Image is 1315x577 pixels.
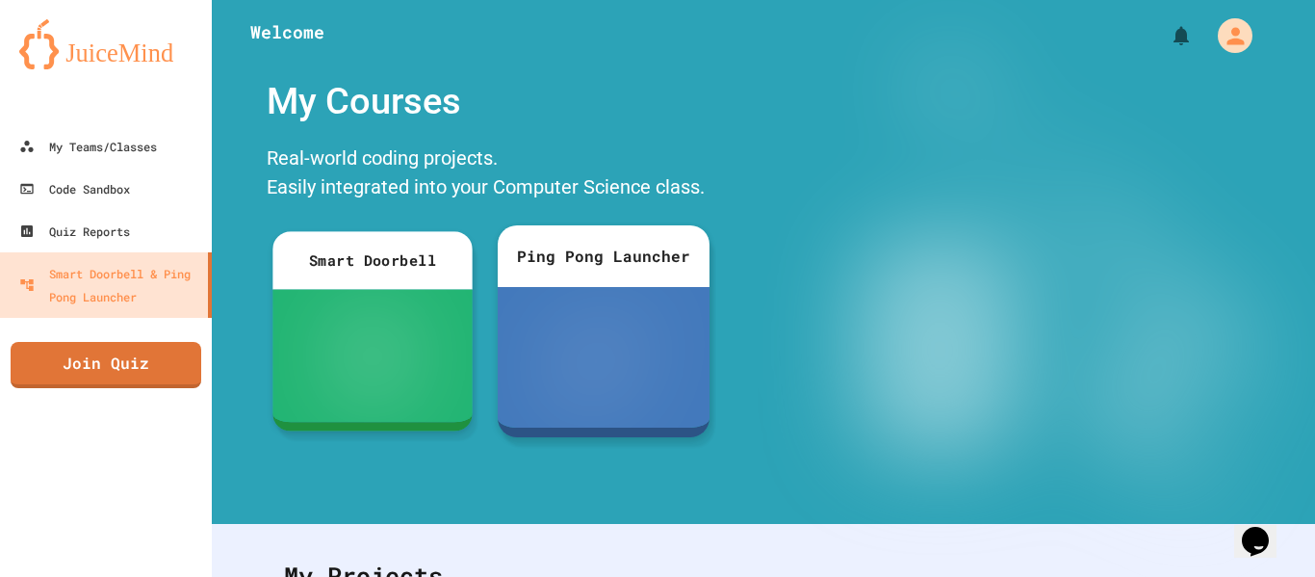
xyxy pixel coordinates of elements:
[257,139,719,211] div: Real-world coding projects. Easily integrated into your Computer Science class.
[11,342,201,388] a: Join Quiz
[19,19,193,69] img: logo-orange.svg
[1234,500,1296,558] iframe: chat widget
[19,220,130,243] div: Quiz Reports
[19,262,200,308] div: Smart Doorbell & Ping Pong Launcher
[498,225,709,287] div: Ping Pong Launcher
[257,65,719,139] div: My Courses
[19,177,130,200] div: Code Sandbox
[272,231,473,289] div: Smart Doorbell
[1198,13,1257,58] div: My Account
[560,319,646,396] img: ppl-with-ball.png
[19,135,157,158] div: My Teams/Classes
[1134,19,1198,52] div: My Notifications
[347,320,399,392] img: sdb-white.svg
[781,65,1297,505] img: banner-image-my-projects.png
